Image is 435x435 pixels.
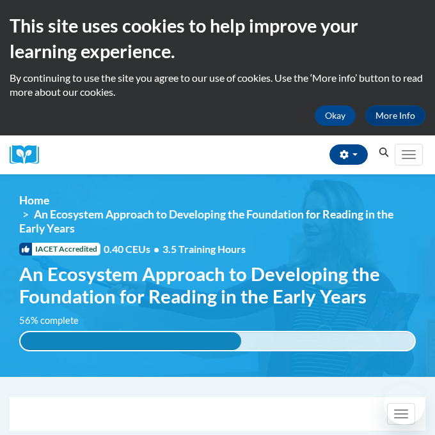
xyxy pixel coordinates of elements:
[19,263,416,307] span: An Ecosystem Approach to Developing the Foundation for Reading in the Early Years
[162,243,246,255] span: 3.5 Training Hours
[154,243,159,255] span: •
[19,194,49,207] a: Home
[10,71,425,99] p: By continuing to use the site you agree to our use of cookies. Use the ‘More info’ button to read...
[10,145,48,165] a: Cox Campus
[10,145,48,165] img: Logo brand
[365,105,425,126] a: More Info
[19,208,393,235] span: An Ecosystem Approach to Developing the Foundation for Reading in the Early Years
[19,243,100,256] span: IACET Accredited
[104,242,162,256] span: 0.40 CEUs
[315,105,356,126] button: Okay
[19,314,93,328] label: 56% complete
[10,13,425,65] h2: This site uses cookies to help improve your learning experience.
[20,332,241,350] div: 56% complete
[374,145,393,160] button: Search
[393,135,425,174] div: Main menu
[384,384,425,425] iframe: Button to launch messaging window
[329,144,368,165] button: Account Settings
